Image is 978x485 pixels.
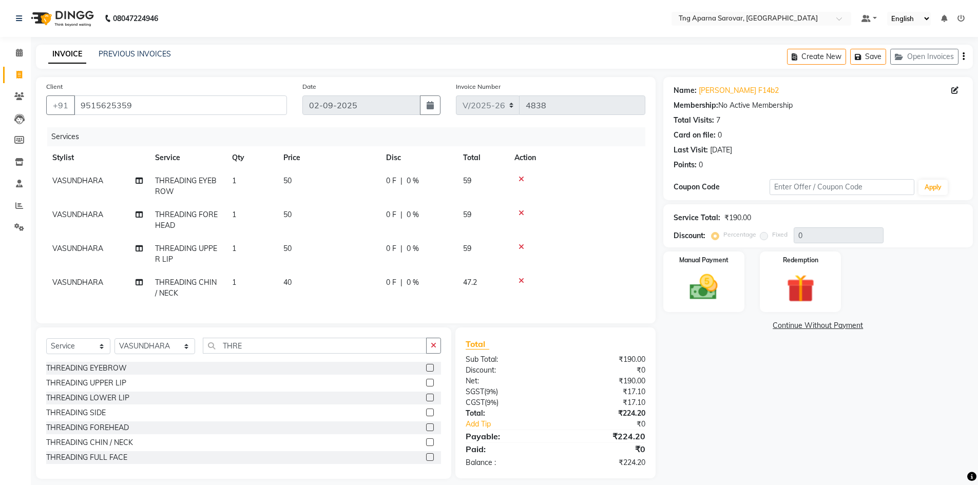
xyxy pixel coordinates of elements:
a: INVOICE [48,45,86,64]
div: ₹17.10 [555,397,653,408]
span: 1 [232,244,236,253]
span: 1 [232,176,236,185]
div: Name: [674,85,697,96]
span: 50 [283,176,292,185]
div: Paid: [458,443,555,455]
th: Disc [380,146,457,169]
div: Discount: [674,230,705,241]
span: VASUNDHARA [52,278,103,287]
div: Last Visit: [674,145,708,156]
span: 0 % [407,209,419,220]
div: Coupon Code [674,182,770,192]
div: THREADING EYEBROW [46,363,127,374]
div: ₹0 [555,365,653,376]
th: Service [149,146,226,169]
span: 9% [487,398,496,406]
th: Qty [226,146,277,169]
div: No Active Membership [674,100,963,111]
span: VASUNDHARA [52,244,103,253]
div: Membership: [674,100,718,111]
span: 0 F [386,277,396,288]
div: Sub Total: [458,354,555,365]
span: SGST [466,387,484,396]
div: [DATE] [710,145,732,156]
button: Create New [787,49,846,65]
label: Client [46,82,63,91]
img: logo [26,4,97,33]
div: Balance : [458,457,555,468]
div: Discount: [458,365,555,376]
span: 50 [283,244,292,253]
div: Total Visits: [674,115,714,126]
div: 0 [718,130,722,141]
span: Total [466,339,489,350]
div: 7 [716,115,720,126]
input: Search by Name/Mobile/Email/Code [74,95,287,115]
span: VASUNDHARA [52,176,103,185]
button: Open Invoices [890,49,958,65]
th: Stylist [46,146,149,169]
div: ( ) [458,386,555,397]
div: 0 [699,160,703,170]
th: Total [457,146,508,169]
div: THREADING LOWER LIP [46,393,129,403]
span: | [400,277,402,288]
img: _cash.svg [681,271,726,303]
span: | [400,176,402,186]
div: ₹17.10 [555,386,653,397]
div: THREADING UPPER LIP [46,378,126,389]
div: ₹224.20 [555,457,653,468]
span: 0 F [386,209,396,220]
span: 59 [463,210,471,219]
span: THREADING EYEBROW [155,176,217,196]
span: 59 [463,244,471,253]
div: ₹190.00 [555,376,653,386]
span: 0 F [386,243,396,254]
div: Total: [458,408,555,419]
span: 0 % [407,243,419,254]
div: THREADING CHIN / NECK [46,437,133,448]
div: ₹224.20 [555,430,653,442]
label: Fixed [772,230,788,239]
div: Service Total: [674,212,720,223]
div: Net: [458,376,555,386]
label: Date [302,82,316,91]
div: THREADING FOREHEAD [46,422,129,433]
b: 08047224946 [113,4,158,33]
input: Search or Scan [203,338,427,354]
div: Card on file: [674,130,716,141]
div: Services [47,127,653,146]
div: Payable: [458,430,555,442]
button: Apply [918,180,948,195]
div: ₹0 [572,419,653,430]
label: Invoice Number [456,82,501,91]
span: THREADING UPPER LIP [155,244,217,264]
label: Percentage [723,230,756,239]
label: Redemption [783,256,818,265]
a: Continue Without Payment [665,320,971,331]
div: THREADING SIDE [46,408,106,418]
span: | [400,209,402,220]
span: 50 [283,210,292,219]
div: ₹224.20 [555,408,653,419]
div: ₹190.00 [724,212,751,223]
span: 9% [486,387,496,396]
span: 0 F [386,176,396,186]
label: Manual Payment [679,256,728,265]
div: Points: [674,160,697,170]
span: 1 [232,278,236,287]
span: 40 [283,278,292,287]
span: 0 % [407,176,419,186]
input: Enter Offer / Coupon Code [770,179,914,195]
div: ₹0 [555,443,653,455]
a: PREVIOUS INVOICES [99,49,171,59]
div: ( ) [458,397,555,408]
span: VASUNDHARA [52,210,103,219]
button: Save [850,49,886,65]
span: CGST [466,398,485,407]
button: +91 [46,95,75,115]
span: | [400,243,402,254]
span: 0 % [407,277,419,288]
a: [PERSON_NAME] F14b2 [699,85,779,96]
a: Add Tip [458,419,571,430]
